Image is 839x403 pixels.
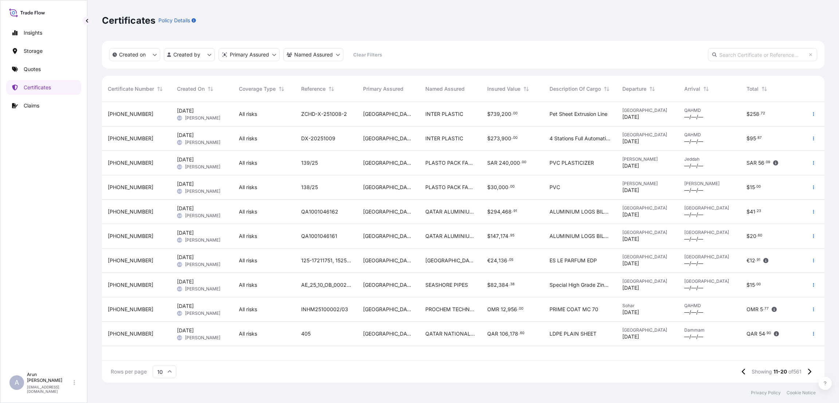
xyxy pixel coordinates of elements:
span: 41 [750,209,755,214]
span: 60 [758,234,762,237]
span: $ [487,234,491,239]
span: QATAR ALUMINIUM LIMITED COMPANY. [425,208,476,215]
span: 12 [750,258,755,263]
span: [DATE] [177,254,194,261]
span: [GEOGRAPHIC_DATA] [425,257,476,264]
span: —/—/— [684,187,703,194]
span: 136 [499,258,507,263]
span: 000 [499,185,508,190]
span: [GEOGRAPHIC_DATA] [363,110,413,118]
button: Sort [206,85,215,93]
span: ES LE PARFUM EDP [550,257,597,264]
span: Special High Grade Zinc Ingots [550,281,611,289]
p: Created on [119,51,146,58]
span: [PERSON_NAME] [185,310,220,316]
span: 4 Stations Full Automatic Thermoforming Machine Servo Cup Thermoforming Machine [550,135,611,142]
span: 00 [756,185,761,188]
span: 54 [759,331,765,336]
span: 138/25 [301,184,318,191]
span: QAHMD [684,303,734,309]
span: AR [178,236,182,244]
button: Sort [648,85,657,93]
span: Primary Assured [363,85,403,93]
span: 258 [750,111,759,117]
span: QA1001046161 [301,232,337,240]
span: 12 [501,307,506,312]
span: 294 [491,209,500,214]
span: [GEOGRAPHIC_DATA] [684,254,734,260]
span: 72 [761,112,765,115]
span: , [497,258,499,263]
span: 00 [756,283,761,286]
span: [GEOGRAPHIC_DATA] [684,230,734,235]
span: [GEOGRAPHIC_DATA] [684,278,734,284]
p: Privacy Policy [751,390,781,396]
span: [GEOGRAPHIC_DATA] [622,107,673,113]
span: . [508,259,509,261]
span: 5 [760,307,763,312]
span: PROCHEM TECHNOLOGY W.L.L [425,306,476,313]
span: 139/25 [301,159,318,167]
span: INTER PLASTIC [425,135,463,142]
span: Rows per page [111,368,147,375]
span: 90 [767,332,771,334]
span: [PHONE_NUMBER] [108,306,153,313]
span: SAR [747,160,757,165]
span: [GEOGRAPHIC_DATA] [363,159,413,167]
span: [GEOGRAPHIC_DATA] [622,327,673,333]
span: 00 [522,161,526,164]
span: 125-17211751, 1525195356 [301,257,351,264]
span: $ [747,282,750,287]
span: [GEOGRAPHIC_DATA] [363,184,413,191]
p: Quotes [24,66,41,73]
span: AR [178,188,182,195]
span: [GEOGRAPHIC_DATA] [363,208,413,215]
span: [GEOGRAPHIC_DATA] [363,306,413,313]
span: $ [747,136,750,141]
span: Total [747,85,759,93]
span: OMR [747,307,759,312]
p: [EMAIL_ADDRESS][DOMAIN_NAME] [27,385,72,394]
span: AR [178,334,182,341]
span: 200 [501,111,511,117]
span: [PHONE_NUMBER] [108,208,153,215]
span: A [15,379,19,386]
span: [DATE] [177,205,194,212]
a: Cookie Notice [787,390,816,396]
span: PLASTO PACK FACTORY WLL [425,184,476,191]
span: $ [747,185,750,190]
span: [PHONE_NUMBER] [108,135,153,142]
span: 87 [757,137,762,139]
span: 147 [491,234,499,239]
button: cargoOwner Filter options [283,48,343,61]
span: 24 [491,258,497,263]
span: LDPE PLAIN SHEET [550,330,596,337]
span: . [519,332,520,334]
a: Certificates [6,80,81,95]
span: . [763,308,764,310]
button: Sort [522,85,531,93]
span: AR [178,261,182,268]
span: 739 [491,111,500,117]
span: € [747,258,750,263]
p: Certificates [102,15,155,26]
span: [DATE] [622,138,639,145]
span: All risks [239,330,257,337]
span: 174 [500,234,508,239]
span: QA1001046162 [301,208,338,215]
span: 15 [750,282,755,287]
a: Storage [6,44,81,58]
span: [DATE] [622,162,639,169]
span: , [508,331,510,336]
span: [GEOGRAPHIC_DATA] [622,254,673,260]
button: Sort [327,85,336,93]
span: 91 [513,210,517,212]
button: Sort [277,85,286,93]
span: —/—/— [684,162,703,169]
span: . [756,234,757,237]
span: [DATE] [622,309,639,316]
p: Primary Assured [230,51,269,58]
button: createdBy Filter options [164,48,215,61]
span: QATAR ALUMINIUM LIMITED COMPANY. [425,232,476,240]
